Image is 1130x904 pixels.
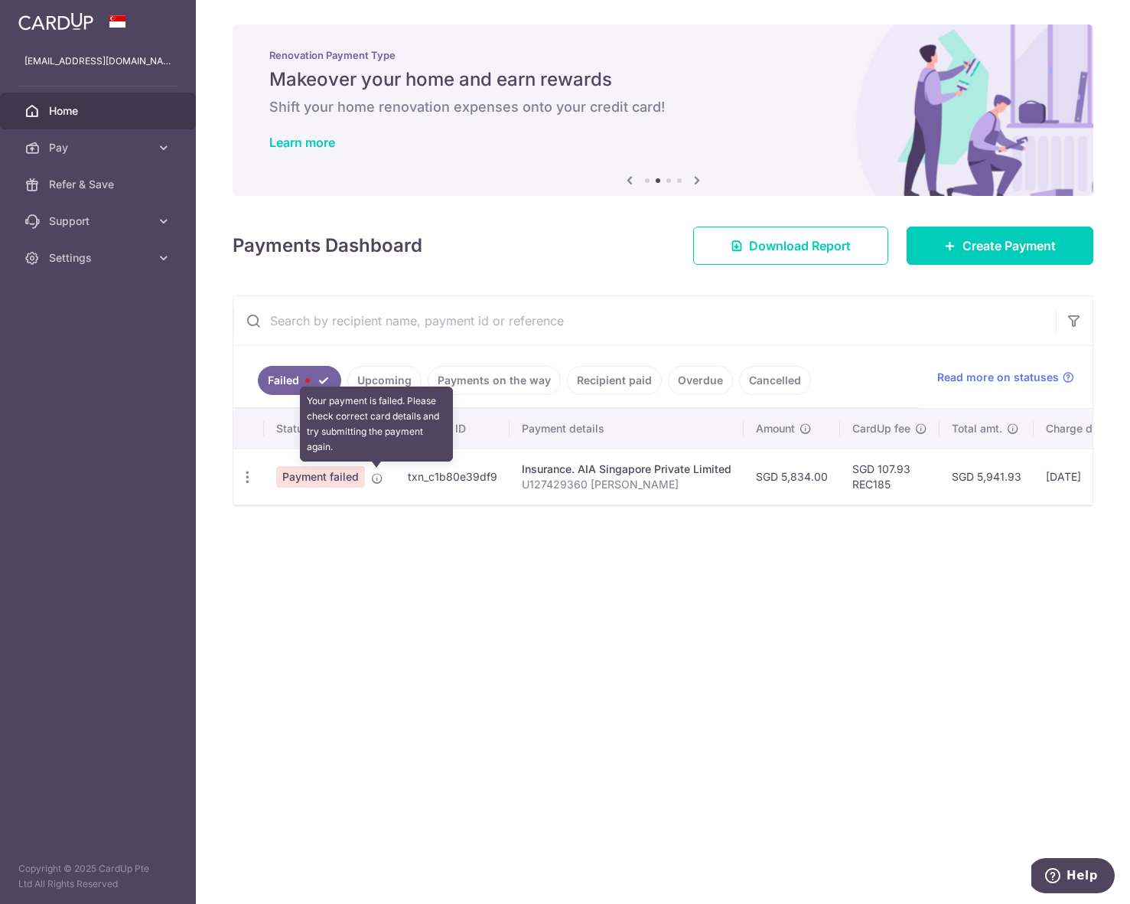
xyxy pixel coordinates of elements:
h5: Makeover your home and earn rewards [269,67,1057,92]
img: Renovation banner [233,24,1093,196]
td: SGD 5,941.93 [939,449,1034,504]
td: SGD 5,834.00 [744,449,840,504]
span: Home [49,103,150,119]
input: Search by recipient name, payment id or reference [233,296,1056,345]
span: Download Report [749,237,851,255]
a: Overdue [668,366,733,395]
a: Download Report [693,227,888,265]
a: Cancelled [739,366,811,395]
th: Payment details [510,409,744,449]
span: Support [49,214,150,229]
span: Create Payment [962,237,1056,255]
img: CardUp [18,12,93,31]
a: Create Payment [907,227,1093,265]
span: Charge date [1046,421,1109,436]
a: Recipient paid [567,366,662,395]
p: Renovation Payment Type [269,49,1057,61]
h6: Shift your home renovation expenses onto your credit card! [269,98,1057,116]
span: Payment failed [276,466,365,488]
span: Refer & Save [49,177,150,192]
a: Learn more [269,135,335,150]
span: Total amt. [952,421,1002,436]
a: Upcoming [347,366,422,395]
td: txn_c1b80e39df9 [396,449,510,504]
iframe: Opens a widget where you can find more information [1031,858,1115,896]
p: [EMAIL_ADDRESS][DOMAIN_NAME] [24,54,171,69]
div: Insurance. AIA Singapore Private Limited [522,462,731,477]
td: SGD 107.93 REC185 [840,449,939,504]
a: Failed [258,366,341,395]
p: U127429360 [PERSON_NAME] [522,477,731,492]
span: Amount [756,421,795,436]
a: Payments on the way [428,366,561,395]
span: Status [276,421,309,436]
h4: Payments Dashboard [233,232,422,259]
a: Read more on statuses [937,370,1074,385]
span: CardUp fee [852,421,910,436]
div: Your payment is failed. Please check correct card details and try submitting the payment again. [300,387,453,462]
span: Settings [49,250,150,266]
span: Pay [49,140,150,155]
span: Read more on statuses [937,370,1059,385]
